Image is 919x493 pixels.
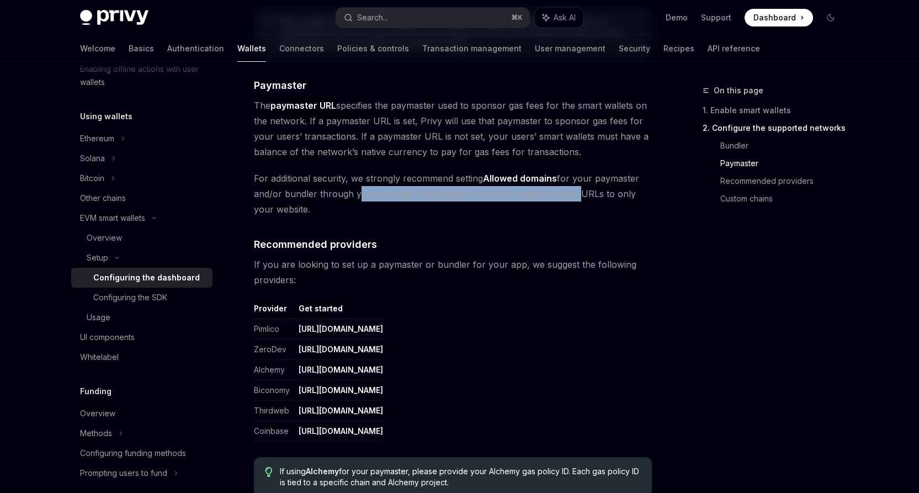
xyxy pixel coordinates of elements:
a: Wallets [237,35,266,62]
div: Prompting users to fund [80,467,167,480]
div: Overview [87,231,122,245]
td: Biconomy [254,380,294,401]
a: Basics [129,35,154,62]
a: [URL][DOMAIN_NAME] [299,365,383,375]
td: Alchemy [254,360,294,380]
td: Coinbase [254,421,294,442]
div: Bitcoin [80,172,104,185]
td: Pimlico [254,319,294,340]
span: Recommended providers [254,237,377,252]
a: Overview [71,228,213,248]
a: [URL][DOMAIN_NAME] [299,406,383,416]
a: 1. Enable smart wallets [703,102,848,119]
td: ZeroDev [254,340,294,360]
a: Paymaster [720,155,848,172]
a: Connectors [279,35,324,62]
a: Welcome [80,35,115,62]
h5: Funding [80,385,111,398]
a: Authentication [167,35,224,62]
a: Usage [71,308,213,327]
a: Configuring funding methods [71,443,213,463]
a: [URL][DOMAIN_NAME] [299,344,383,354]
div: Usage [87,311,110,324]
a: Overview [71,404,213,423]
span: On this page [714,84,763,97]
div: Ethereum [80,132,114,145]
svg: Tip [265,467,273,477]
div: Setup [87,251,108,264]
div: Configuring the SDK [93,291,167,304]
a: Recommended providers [720,172,848,190]
span: For additional security, we strongly recommend setting for your paymaster and/or bundler through ... [254,171,652,217]
th: Provider [254,303,294,319]
a: Transaction management [422,35,522,62]
span: If using for your paymaster, please provide your Alchemy gas policy ID. Each gas policy ID is tie... [280,466,640,488]
a: [URL][DOMAIN_NAME] [299,385,383,395]
td: Thirdweb [254,401,294,421]
a: Other chains [71,188,213,208]
div: UI components [80,331,135,344]
img: dark logo [80,10,148,25]
a: Custom chains [720,190,848,208]
div: Methods [80,427,112,440]
span: ⌘ K [511,13,523,22]
button: Ask AI [535,8,583,28]
div: Other chains [80,192,126,205]
button: Search...⌘K [336,8,529,28]
a: Recipes [663,35,694,62]
a: Policies & controls [337,35,409,62]
h5: Using wallets [80,110,132,123]
a: Whitelabel [71,347,213,367]
strong: Allowed domains [483,173,557,184]
strong: paymaster URL [270,100,336,111]
a: API reference [708,35,760,62]
a: Security [619,35,650,62]
span: Dashboard [753,12,796,23]
th: Get started [294,303,383,319]
button: Toggle dark mode [822,9,840,26]
div: Overview [80,407,115,420]
a: UI components [71,327,213,347]
a: User management [535,35,605,62]
div: Whitelabel [80,351,119,364]
a: Bundler [720,137,848,155]
div: EVM smart wallets [80,211,145,225]
div: Configuring the dashboard [93,271,200,284]
a: [URL][DOMAIN_NAME] [299,426,383,436]
span: The specifies the paymaster used to sponsor gas fees for the smart wallets on the network. If a p... [254,98,652,160]
a: 2. Configure the supported networks [703,119,848,137]
a: Support [701,12,731,23]
span: Paymaster [254,78,306,93]
a: Dashboard [745,9,813,26]
strong: Alchemy [306,467,339,476]
a: [URL][DOMAIN_NAME] [299,324,383,334]
a: Demo [666,12,688,23]
span: Ask AI [554,12,576,23]
div: Search... [357,11,388,24]
a: Configuring the SDK [71,288,213,308]
div: Configuring funding methods [80,447,186,460]
div: Solana [80,152,105,165]
a: Configuring the dashboard [71,268,213,288]
span: If you are looking to set up a paymaster or bundler for your app, we suggest the following provid... [254,257,652,288]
